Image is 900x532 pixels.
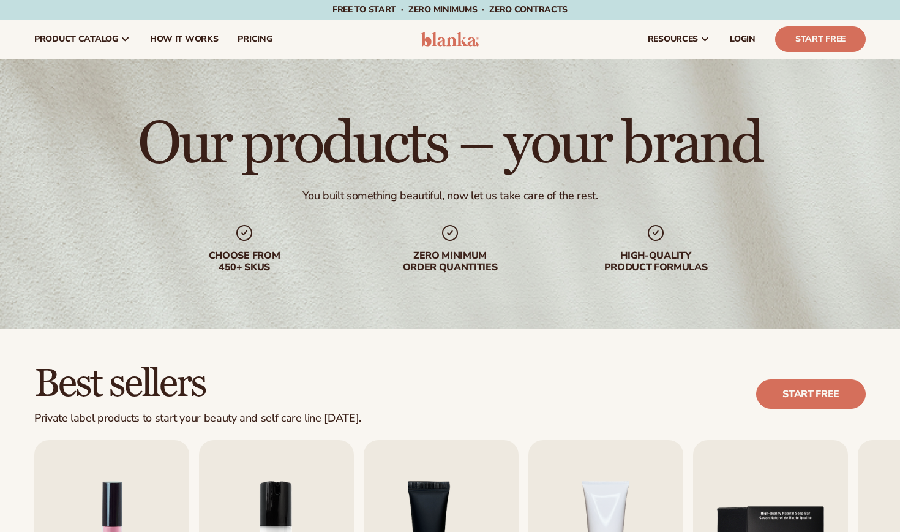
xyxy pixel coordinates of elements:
a: product catalog [24,20,140,59]
h1: Our products – your brand [138,115,762,174]
div: Choose from 450+ Skus [166,250,323,273]
span: How It Works [150,34,219,44]
span: pricing [238,34,272,44]
a: Start Free [775,26,866,52]
a: Start free [756,379,866,409]
span: Free to start · ZERO minimums · ZERO contracts [332,4,568,15]
a: LOGIN [720,20,765,59]
div: Private label products to start your beauty and self care line [DATE]. [34,412,361,425]
img: logo [421,32,479,47]
h2: Best sellers [34,363,361,405]
span: LOGIN [730,34,756,44]
div: Zero minimum order quantities [372,250,528,273]
a: How It Works [140,20,228,59]
a: resources [638,20,720,59]
div: You built something beautiful, now let us take care of the rest. [302,189,598,203]
div: High-quality product formulas [577,250,734,273]
a: pricing [228,20,282,59]
span: resources [648,34,698,44]
span: product catalog [34,34,118,44]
